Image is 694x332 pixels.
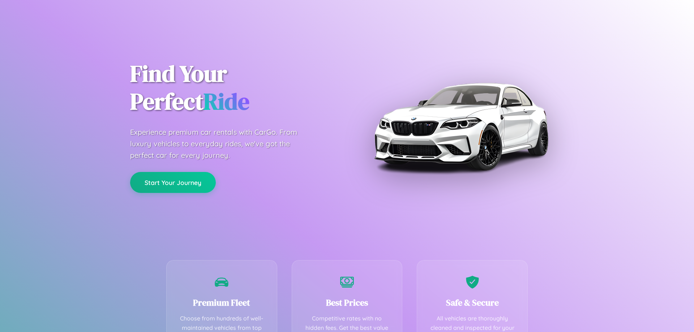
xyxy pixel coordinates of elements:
[428,297,517,309] h3: Safe & Secure
[204,86,249,117] span: Ride
[130,172,216,193] button: Start Your Journey
[303,297,391,309] h3: Best Prices
[370,36,551,217] img: Premium BMW car rental vehicle
[130,60,336,116] h1: Find Your Perfect
[177,297,266,309] h3: Premium Fleet
[130,126,311,161] p: Experience premium car rentals with CarGo. From luxury vehicles to everyday rides, we've got the ...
